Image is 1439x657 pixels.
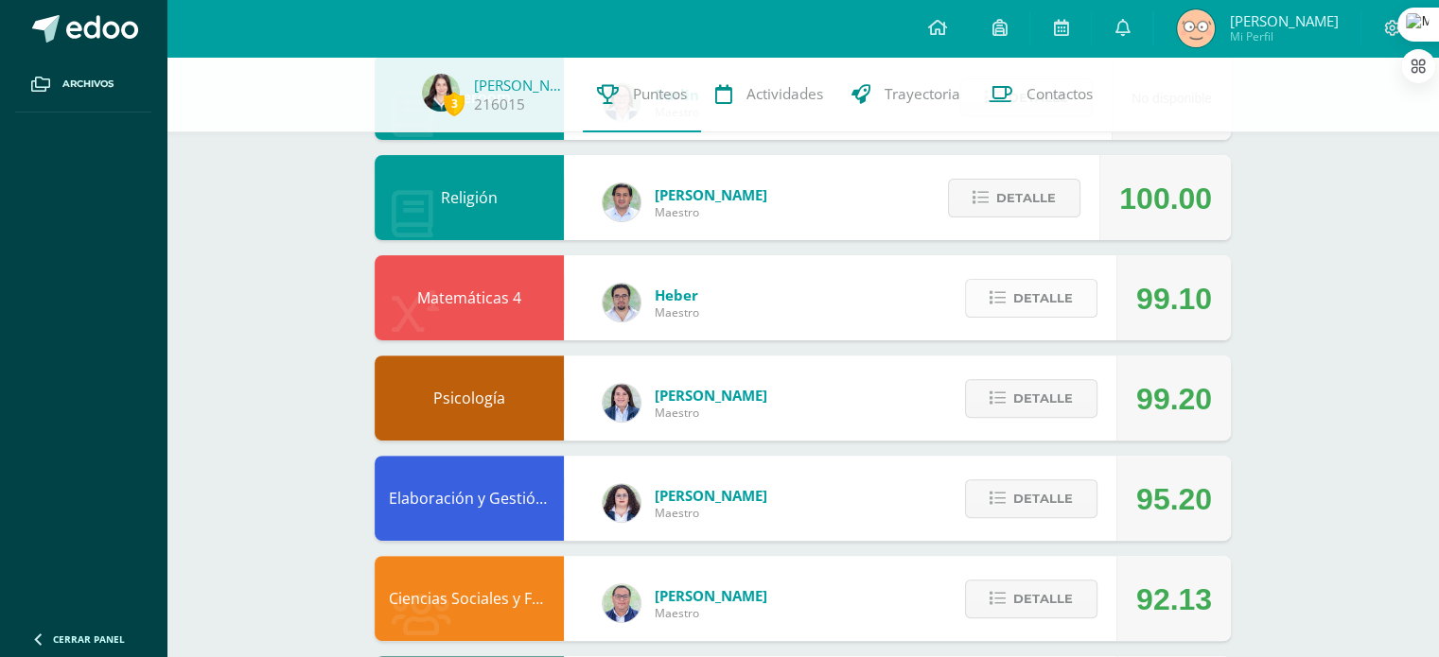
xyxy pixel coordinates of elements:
span: Detalle [1013,481,1073,516]
a: Actividades [701,57,837,132]
a: 216015 [474,95,525,114]
a: Archivos [15,57,151,112]
div: Psicología [375,355,564,441]
button: Detalle [965,479,1097,518]
div: Ciencias Sociales y Formación Ciudadana 4 [375,556,564,641]
span: Cerrar panel [53,632,125,646]
span: Maestro [655,405,767,421]
button: Detalle [965,579,1097,618]
span: Detalle [1013,381,1073,416]
img: 1a8e710f44a0a7f643d7a96b21ec3aa4.png [1177,9,1215,47]
a: [PERSON_NAME] [474,76,569,95]
div: 92.13 [1136,557,1212,642]
span: Archivos [62,77,114,92]
img: f767cae2d037801592f2ba1a5db71a2a.png [603,183,641,221]
span: 3 [444,92,465,115]
img: a8c8a8afd4935d5c74b7f82ac1e75ad7.png [422,74,460,112]
span: Trayectoria [885,84,960,104]
span: Maestro [655,304,699,320]
button: Detalle [965,279,1097,318]
span: [PERSON_NAME] [655,586,767,605]
span: Detalle [996,181,1056,216]
span: Maestro [655,204,767,220]
div: Matemáticas 4 [375,255,564,340]
span: Heber [655,285,699,304]
span: Actividades [746,84,823,104]
span: Detalle [1013,281,1073,316]
span: Detalle [1013,581,1073,616]
div: 100.00 [1119,156,1212,241]
div: 99.20 [1136,356,1212,441]
div: 95.20 [1136,457,1212,542]
img: ba02aa29de7e60e5f6614f4096ff8928.png [603,484,641,522]
button: Detalle [948,179,1080,217]
span: Punteos [633,84,687,104]
img: c1c1b07ef08c5b34f56a5eb7b3c08b85.png [603,584,641,622]
span: Maestro [655,505,767,521]
span: [PERSON_NAME] [655,185,767,204]
a: Trayectoria [837,57,974,132]
span: Contactos [1027,84,1093,104]
div: Elaboración y Gestión de Proyectos [375,456,564,541]
span: [PERSON_NAME] [655,486,767,505]
span: Maestro [655,605,767,621]
span: [PERSON_NAME] [655,386,767,405]
img: 00229b7027b55c487e096d516d4a36c4.png [603,284,641,321]
div: Religión [375,155,564,240]
a: Contactos [974,57,1107,132]
button: Detalle [965,379,1097,418]
a: Punteos [583,57,701,132]
span: [PERSON_NAME] [1229,11,1338,30]
span: Mi Perfil [1229,28,1338,44]
div: 99.10 [1136,256,1212,341]
img: 101204560ce1c1800cde82bcd5e5712f.png [603,384,641,422]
